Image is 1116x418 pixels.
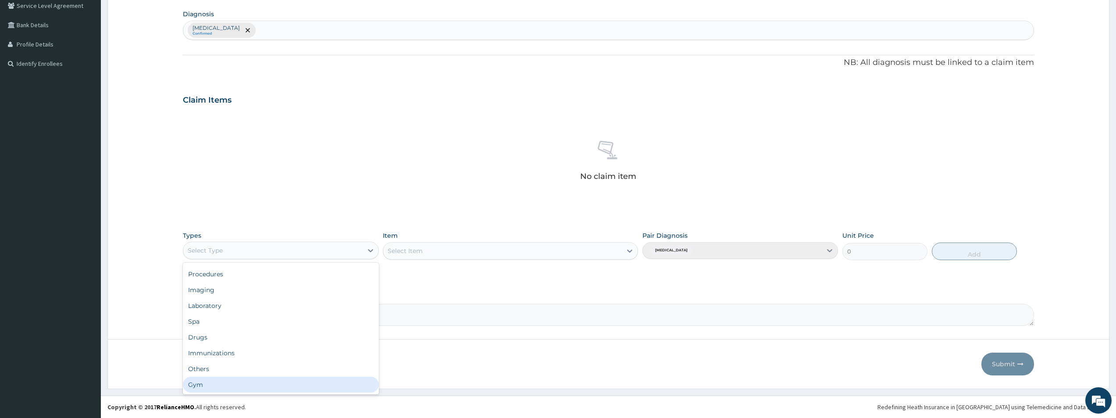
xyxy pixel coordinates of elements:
[16,44,36,66] img: d_794563401_company_1708531726252_794563401
[46,49,147,61] div: Chat with us now
[183,361,378,377] div: Others
[157,403,194,411] a: RelianceHMO
[580,172,636,181] p: No claim item
[183,10,214,18] label: Diagnosis
[144,4,165,25] div: Minimize live chat window
[51,111,121,199] span: We're online!
[4,239,167,270] textarea: Type your message and hit 'Enter'
[107,403,196,411] strong: Copyright © 2017 .
[183,57,1034,68] p: NB: All diagnosis must be linked to a claim item
[183,96,232,105] h3: Claim Items
[188,246,223,255] div: Select Type
[877,403,1109,411] div: Redefining Heath Insurance in [GEOGRAPHIC_DATA] using Telemedicine and Data Science!
[101,396,1116,418] footer: All rights reserved.
[183,282,378,298] div: Imaging
[932,243,1017,260] button: Add
[383,231,398,240] label: Item
[183,377,378,393] div: Gym
[642,231,688,240] label: Pair Diagnosis
[183,266,378,282] div: Procedures
[842,231,874,240] label: Unit Price
[183,329,378,345] div: Drugs
[183,292,1034,299] label: Comment
[183,345,378,361] div: Immunizations
[183,314,378,329] div: Spa
[981,353,1034,375] button: Submit
[183,298,378,314] div: Laboratory
[183,232,201,239] label: Types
